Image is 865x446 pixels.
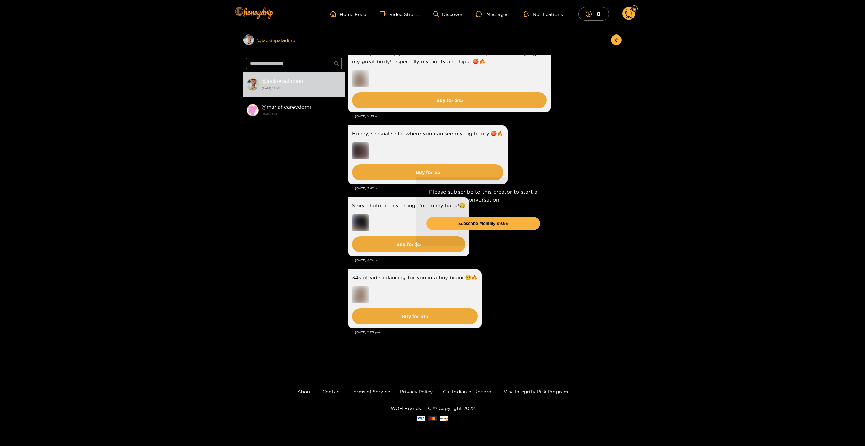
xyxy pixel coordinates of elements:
div: Messages [476,10,509,18]
a: Discover [433,11,463,17]
a: Custodian of Records [443,389,494,394]
a: Privacy Policy [400,389,433,394]
strong: [DATE] 23:05 [262,85,341,91]
button: search [331,58,342,69]
strong: @ mariahcareydomi [262,104,311,110]
span: dollar [586,11,595,17]
strong: @ jackiepaladino [262,78,303,84]
mark: 0 [596,10,602,17]
a: Contact [322,389,341,394]
strong: [DATE] 15:43 [262,111,341,117]
img: conversation [247,104,259,116]
img: conversation [247,78,259,91]
a: Video Shorts [380,11,420,17]
p: Please subscribe to this creator to start a conversation! [426,188,540,204]
a: Terms of Service [351,389,390,394]
span: video-camera [380,11,389,17]
img: Fan Level [632,7,636,11]
a: About [297,389,312,394]
div: @jackiepaladino [243,34,345,45]
a: Visa Integrity Risk Program [504,389,568,394]
button: 0 [578,7,609,20]
button: Notifications [522,10,565,17]
a: Home Feed [330,11,366,17]
span: home [330,11,340,17]
span: arrow-left [614,37,619,43]
span: search [334,61,339,67]
button: Subscribe Monthly $9.99 [426,217,540,230]
button: arrow-left [611,34,622,45]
